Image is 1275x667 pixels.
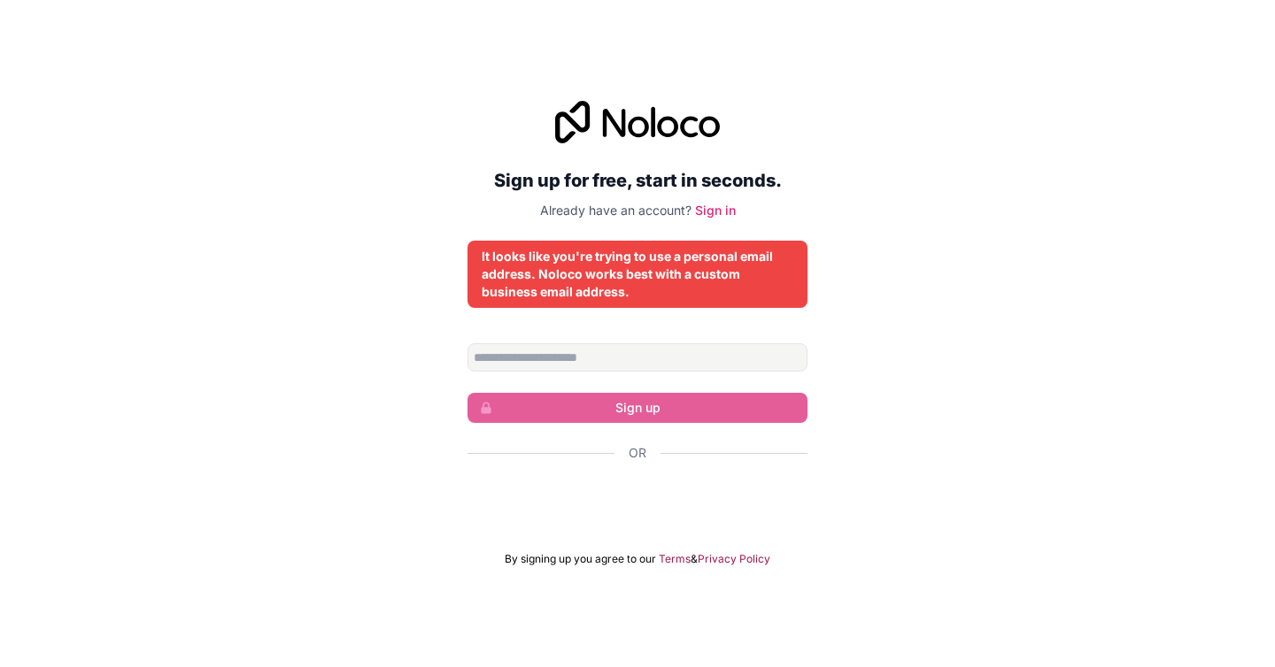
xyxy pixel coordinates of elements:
h2: Sign up for free, start in seconds. [467,165,807,196]
a: Sign in [695,203,736,218]
span: Already have an account? [540,203,692,218]
span: Or [629,444,646,462]
div: It looks like you're trying to use a personal email address. Noloco works best with a custom busi... [482,248,793,301]
a: Privacy Policy [698,552,770,566]
input: Email address [467,343,807,372]
span: By signing up you agree to our [505,552,656,566]
button: Sign up [467,393,807,423]
a: Terms [659,552,691,566]
span: & [691,552,698,566]
iframe: 「使用 Google 帳戶登入」按鈕 [459,481,816,520]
